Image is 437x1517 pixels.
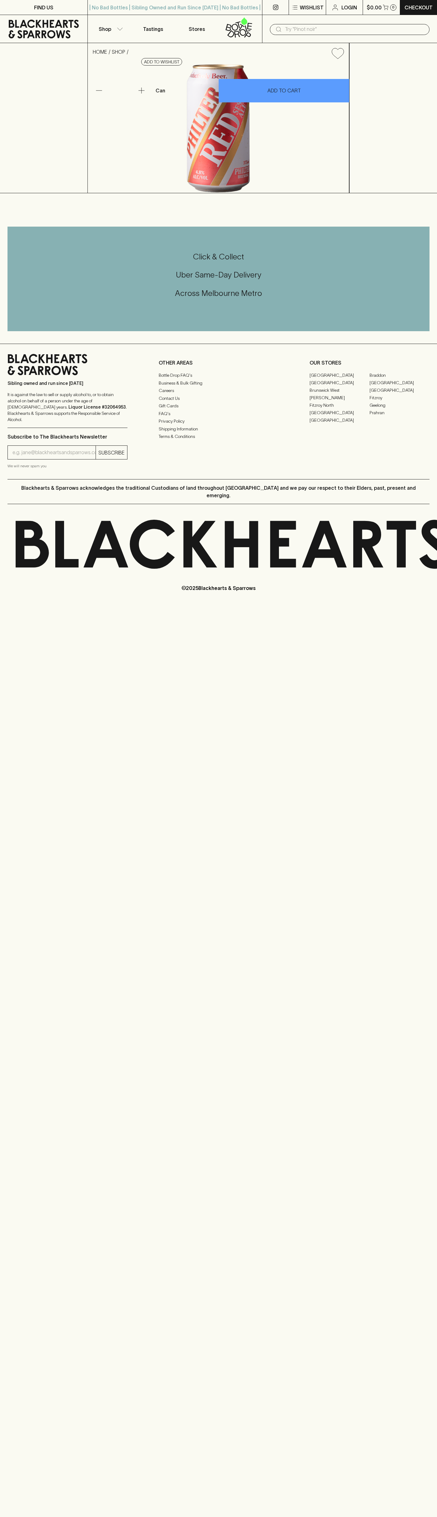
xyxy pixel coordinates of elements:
[310,379,370,386] a: [GEOGRAPHIC_DATA]
[370,386,430,394] a: [GEOGRAPHIC_DATA]
[392,6,395,9] p: 0
[310,416,370,424] a: [GEOGRAPHIC_DATA]
[7,270,430,280] h5: Uber Same-Day Delivery
[68,405,126,410] strong: Liquor License #32064953
[329,46,346,61] button: Add to wishlist
[159,395,279,402] a: Contact Us
[88,64,349,193] img: 40361.png
[159,410,279,417] a: FAQ's
[310,401,370,409] a: Fitzroy North
[156,87,165,94] p: Can
[159,372,279,379] a: Bottle Drop FAQ's
[310,359,430,366] p: OUR STORES
[285,24,425,34] input: Try "Pinot noir"
[300,4,324,11] p: Wishlist
[159,418,279,425] a: Privacy Policy
[219,79,349,102] button: ADD TO CART
[88,15,132,43] button: Shop
[341,4,357,11] p: Login
[7,227,430,331] div: Call to action block
[159,402,279,410] a: Gift Cards
[112,49,125,55] a: SHOP
[159,379,279,387] a: Business & Bulk Gifting
[7,380,127,386] p: Sibling owned and run since [DATE]
[12,448,96,458] input: e.g. jane@blackheartsandsparrows.com.au
[141,58,182,66] button: Add to wishlist
[7,433,127,440] p: Subscribe to The Blackhearts Newsletter
[310,409,370,416] a: [GEOGRAPHIC_DATA]
[93,49,107,55] a: HOME
[370,409,430,416] a: Prahran
[370,401,430,409] a: Geelong
[370,394,430,401] a: Fitzroy
[310,386,370,394] a: Brunswick West
[143,25,163,33] p: Tastings
[34,4,53,11] p: FIND US
[267,87,301,94] p: ADD TO CART
[405,4,433,11] p: Checkout
[99,25,111,33] p: Shop
[7,252,430,262] h5: Click & Collect
[159,433,279,440] a: Terms & Conditions
[159,359,279,366] p: OTHER AREAS
[370,371,430,379] a: Braddon
[131,15,175,43] a: Tastings
[310,394,370,401] a: [PERSON_NAME]
[189,25,205,33] p: Stores
[7,463,127,469] p: We will never spam you
[7,288,430,298] h5: Across Melbourne Metro
[310,371,370,379] a: [GEOGRAPHIC_DATA]
[98,449,125,456] p: SUBSCRIBE
[159,425,279,433] a: Shipping Information
[175,15,219,43] a: Stores
[7,391,127,423] p: It is against the law to sell or supply alcohol to, or to obtain alcohol on behalf of a person un...
[367,4,382,11] p: $0.00
[370,379,430,386] a: [GEOGRAPHIC_DATA]
[159,387,279,395] a: Careers
[153,84,218,97] div: Can
[12,484,425,499] p: Blackhearts & Sparrows acknowledges the traditional Custodians of land throughout [GEOGRAPHIC_DAT...
[96,446,127,459] button: SUBSCRIBE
